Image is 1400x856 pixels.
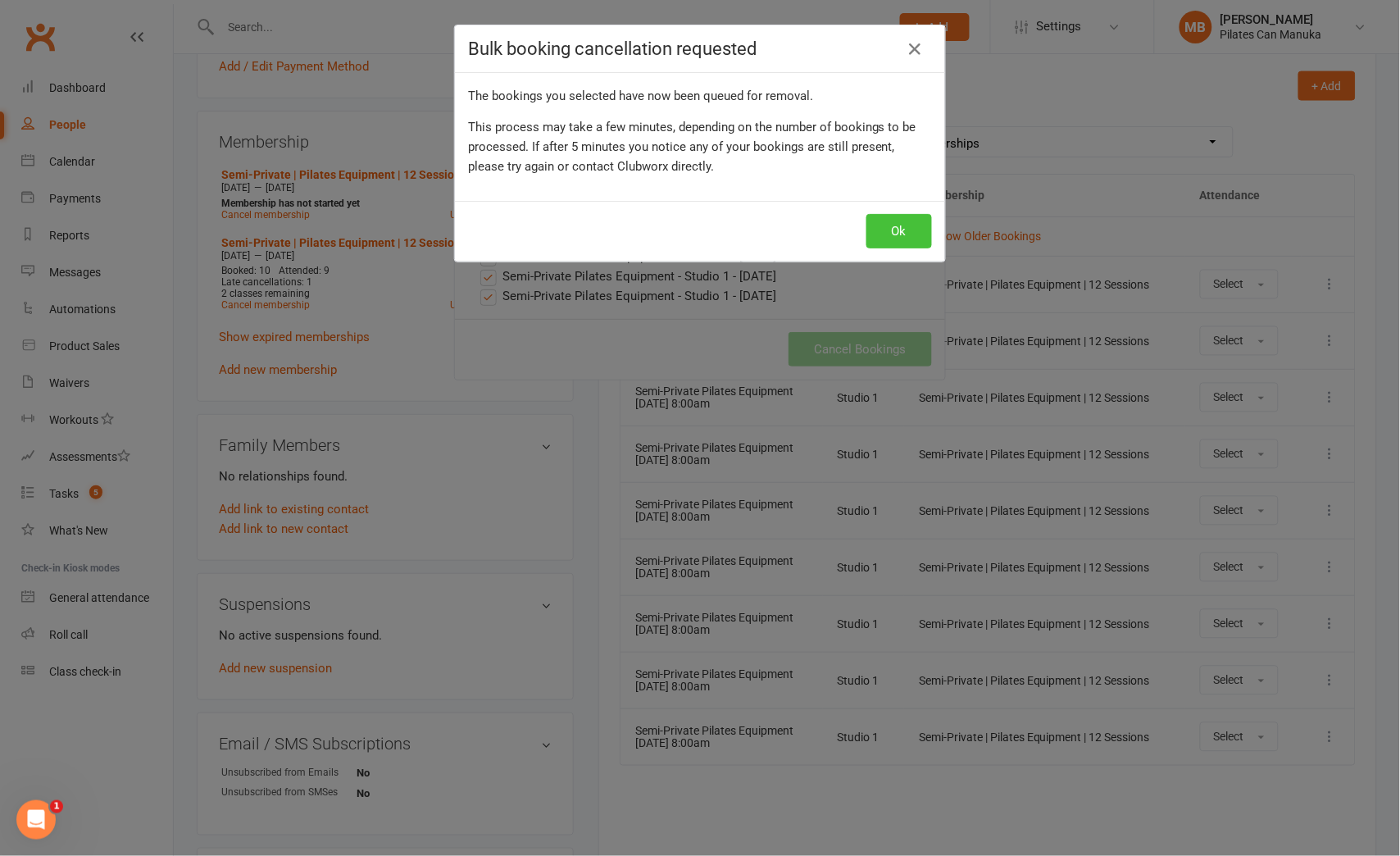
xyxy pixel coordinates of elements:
div: This process may take a few minutes, depending on the number of bookings to be processed. If afte... [468,117,932,176]
h4: Bulk booking cancellation requested [468,39,932,59]
span: 1 [50,800,63,813]
div: The bookings you selected have now been queued for removal. [468,86,932,106]
a: Close [902,36,929,62]
button: Ok [866,214,932,248]
iframe: Intercom live chat [16,800,56,840]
